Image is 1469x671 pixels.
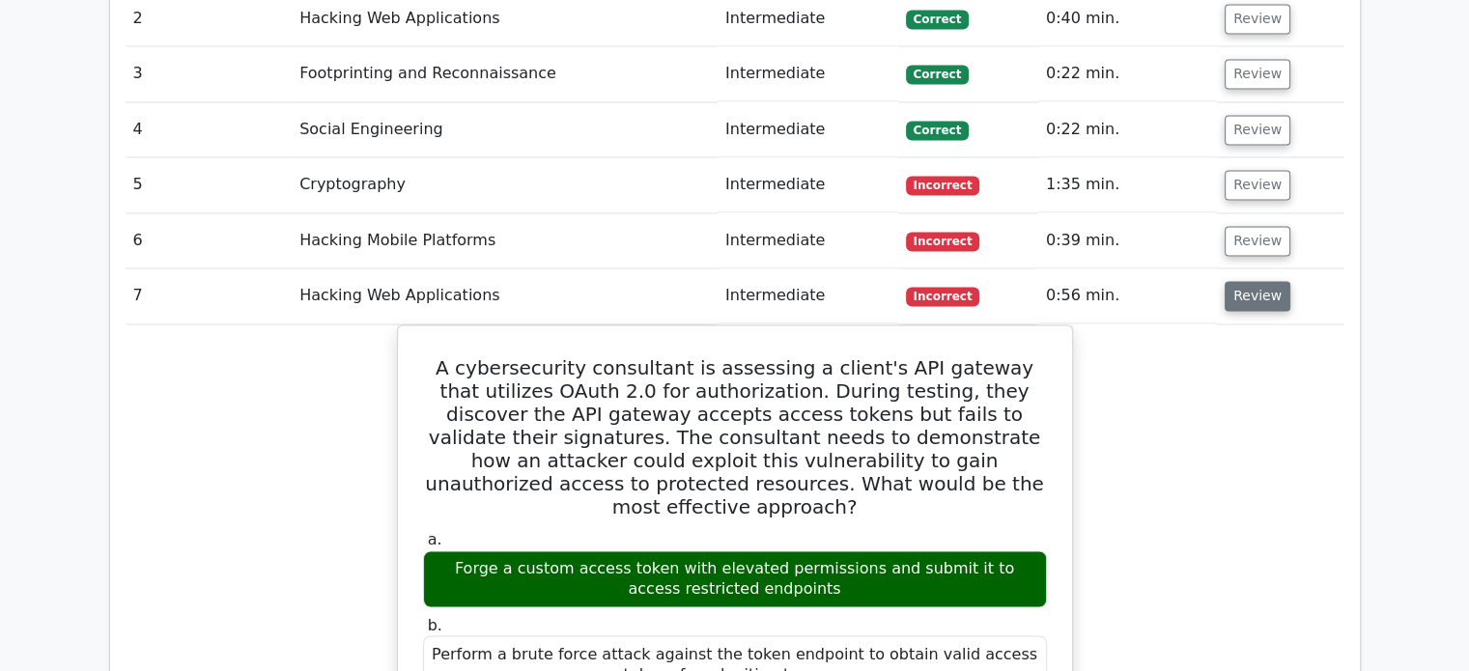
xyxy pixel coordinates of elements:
td: 6 [126,213,293,268]
span: Correct [906,121,969,140]
button: Review [1225,59,1290,89]
button: Review [1225,281,1290,311]
td: 3 [126,46,293,101]
td: Intermediate [718,268,898,323]
td: 7 [126,268,293,323]
td: Hacking Mobile Platforms [292,213,718,268]
span: Incorrect [906,176,980,195]
td: Hacking Web Applications [292,268,718,323]
h5: A cybersecurity consultant is assessing a client's API gateway that utilizes OAuth 2.0 for author... [421,356,1049,518]
td: Intermediate [718,102,898,157]
td: Social Engineering [292,102,718,157]
td: Footprinting and Reconnaissance [292,46,718,101]
span: b. [428,615,442,633]
span: a. [428,530,442,548]
td: Cryptography [292,157,718,212]
span: Incorrect [906,287,980,306]
td: 5 [126,157,293,212]
span: Incorrect [906,232,980,251]
span: Correct [906,10,969,29]
td: 0:39 min. [1038,213,1217,268]
button: Review [1225,226,1290,256]
td: 4 [126,102,293,157]
button: Review [1225,115,1290,145]
div: Forge a custom access token with elevated permissions and submit it to access restricted endpoints [423,550,1047,608]
td: 0:22 min. [1038,102,1217,157]
button: Review [1225,170,1290,200]
td: Intermediate [718,46,898,101]
td: Intermediate [718,213,898,268]
td: 0:22 min. [1038,46,1217,101]
button: Review [1225,4,1290,34]
td: Intermediate [718,157,898,212]
td: 0:56 min. [1038,268,1217,323]
span: Correct [906,65,969,84]
td: 1:35 min. [1038,157,1217,212]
